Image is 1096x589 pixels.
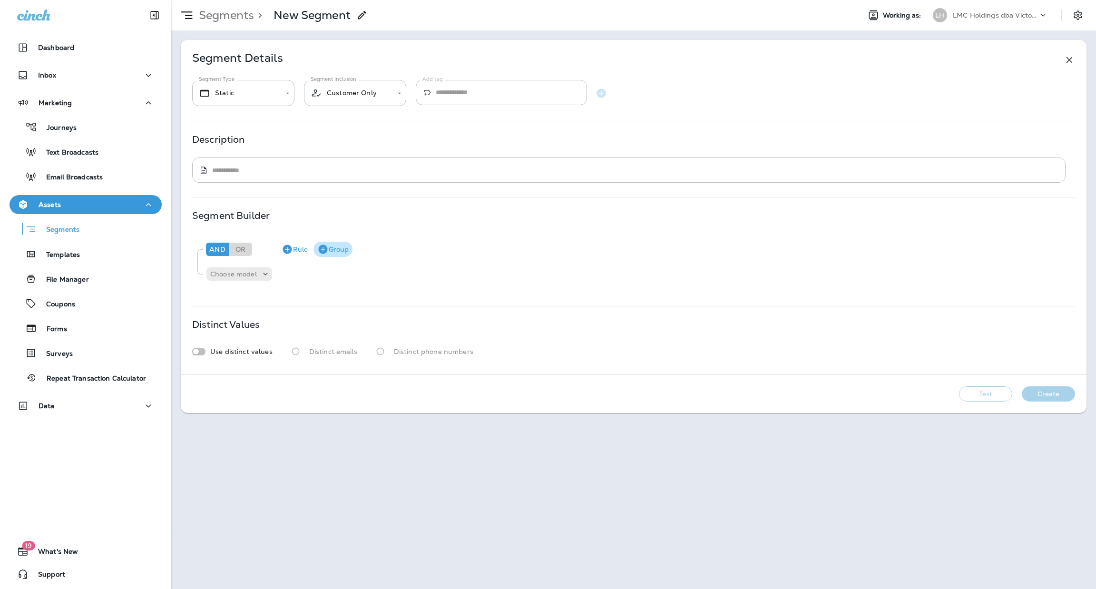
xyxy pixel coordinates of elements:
button: Repeat Transaction Calculator [10,368,162,388]
p: Use distinct values [210,348,273,355]
p: Surveys [37,350,73,359]
p: Segment Details [192,54,283,66]
p: Inbox [38,71,56,79]
button: File Manager [10,269,162,289]
p: Marketing [39,99,72,107]
p: Email Broadcasts [37,173,103,182]
label: Segment Type [199,76,235,83]
p: Templates [37,251,80,260]
button: Group [313,242,352,257]
label: Add tag [422,76,443,83]
button: Inbox [10,66,162,85]
p: Description [192,136,245,143]
button: Coupons [10,294,162,314]
button: Settings [1069,7,1086,24]
p: LMC Holdings dba Victory Lane Quick Oil Change [953,11,1038,19]
button: Assets [10,195,162,214]
div: Customer Only [311,87,391,99]
p: Journeys [37,124,77,133]
div: Or [229,243,252,256]
button: Segments [10,219,162,239]
p: Segments [37,226,79,235]
div: LH [933,8,947,22]
p: File Manager [37,275,89,285]
button: Create [1022,386,1075,402]
button: Email Broadcasts [10,167,162,187]
button: Data [10,396,162,415]
p: Distinct phone numbers [394,348,473,355]
button: Templates [10,244,162,264]
button: Marketing [10,93,162,112]
p: Segment Builder [192,212,270,219]
button: Dashboard [10,38,162,57]
p: Distinct emails [309,348,357,355]
p: Text Broadcasts [37,148,98,157]
p: > [254,8,262,22]
button: Journeys [10,117,162,137]
button: Collapse Sidebar [141,6,168,25]
button: Test [959,386,1012,402]
button: Rule [278,242,312,257]
button: 19What's New [10,542,162,561]
p: Distinct Values [192,321,260,328]
p: Data [39,402,55,410]
p: Coupons [37,300,75,309]
p: Assets [39,201,61,208]
span: Working as: [883,11,923,20]
span: 19 [22,541,35,550]
p: New Segment [274,8,351,22]
p: Forms [37,325,67,334]
div: And [206,243,229,256]
div: Static [199,88,279,99]
button: Surveys [10,343,162,363]
p: Choose model [210,270,257,278]
label: Segment Inclusion [311,76,356,83]
span: What's New [29,548,78,559]
p: Segments [195,8,254,22]
p: Repeat Transaction Calculator [37,374,146,383]
button: Forms [10,318,162,338]
button: Support [10,565,162,584]
span: Support [29,570,65,582]
p: Dashboard [38,44,74,51]
button: Text Broadcasts [10,142,162,162]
